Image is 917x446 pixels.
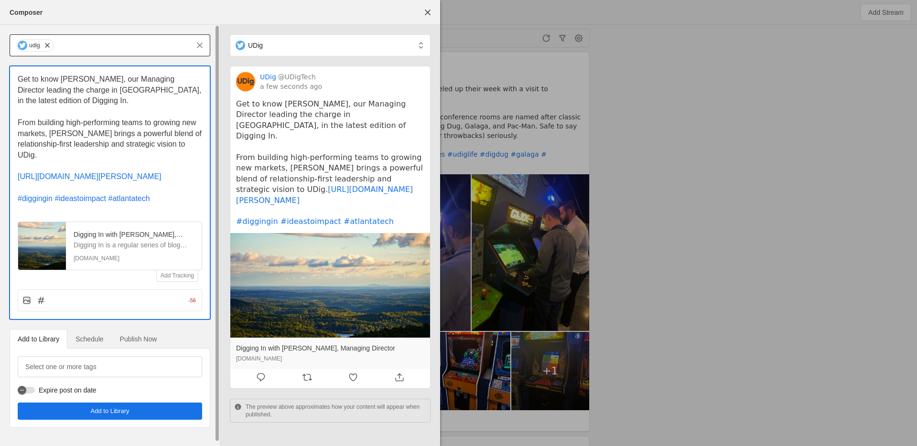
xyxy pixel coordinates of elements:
button: Remove all [191,37,208,54]
p: Digging In is a regular series of blog posts profiling UDig employees. Today, we are sitting down... [74,240,194,250]
a: #ideastoimpact [280,217,341,226]
a: a few seconds ago [260,82,322,91]
span: Add to Library [91,406,129,416]
button: Add to Library [18,403,202,420]
a: #atlantatech [344,217,394,226]
img: Digging In with Rachel Adams, Managing Director [18,222,66,270]
span: [URL][DOMAIN_NAME][PERSON_NAME] [18,172,162,181]
span: #ideastoimpact [54,194,106,202]
span: Publish Now [120,336,157,342]
span: #atlantatech [108,194,150,202]
a: #diggingin [236,217,278,226]
span: UDig [248,41,263,50]
span: From building high-performing teams to growing new markets, [PERSON_NAME] brings a powerful blend... [18,118,204,159]
span: #diggingin [18,194,53,202]
span: Schedule [76,336,103,342]
img: cache [230,233,430,338]
text: -56 [188,297,196,303]
mat-label: Select one or more tags [25,361,97,372]
span: [DOMAIN_NAME] [236,354,424,363]
div: udig [29,42,40,49]
a: UDig [260,72,276,82]
label: Expire post on date [35,385,97,395]
a: @UDigTech [278,72,316,82]
img: cache [236,72,255,91]
pre: Get to know [PERSON_NAME], our Managing Director leading the charge in [GEOGRAPHIC_DATA], in the ... [236,99,424,227]
div: Digging In with Rachel Adams, Managing Director [74,230,194,239]
span: Add to Library [18,336,59,342]
button: Add Tracking [157,270,198,281]
div: [DOMAIN_NAME] [74,255,194,262]
p: The preview above approximates how your content will appear when published. [246,403,426,418]
span: Digging In with Rachel Adams, Managing Director [236,343,424,353]
a: Digging In with [PERSON_NAME], Managing Director[DOMAIN_NAME] [230,338,430,369]
a: [URL][DOMAIN_NAME][PERSON_NAME] [236,185,413,204]
div: Composer [10,8,43,17]
span: Get to know [PERSON_NAME], our Managing Director leading the charge in [GEOGRAPHIC_DATA], in the ... [18,75,204,105]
